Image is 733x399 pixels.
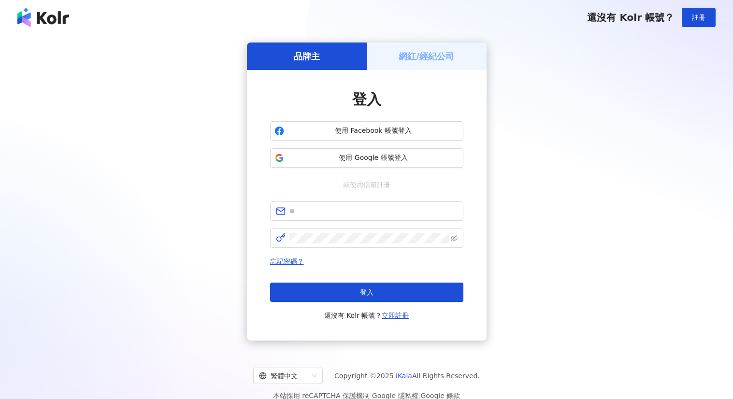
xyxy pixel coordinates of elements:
h5: 網紅/經紀公司 [399,50,454,62]
span: 登入 [352,91,381,108]
span: 登入 [360,288,374,296]
span: 還沒有 Kolr 帳號？ [324,310,409,321]
button: 使用 Google 帳號登入 [270,148,463,168]
button: 使用 Facebook 帳號登入 [270,121,463,141]
button: 註冊 [682,8,716,27]
a: 立即註冊 [382,312,409,319]
a: 忘記密碼？ [270,257,304,265]
span: 還沒有 Kolr 帳號？ [587,12,674,23]
div: 繁體中文 [259,368,308,384]
span: Copyright © 2025 All Rights Reserved. [334,370,480,382]
span: 使用 Facebook 帳號登入 [288,126,459,136]
span: 使用 Google 帳號登入 [288,153,459,163]
span: eye-invisible [451,235,458,242]
a: iKala [396,372,412,380]
button: 登入 [270,283,463,302]
h5: 品牌主 [294,50,320,62]
span: 或使用信箱註冊 [336,179,397,190]
span: 註冊 [692,14,705,21]
img: logo [17,8,69,27]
